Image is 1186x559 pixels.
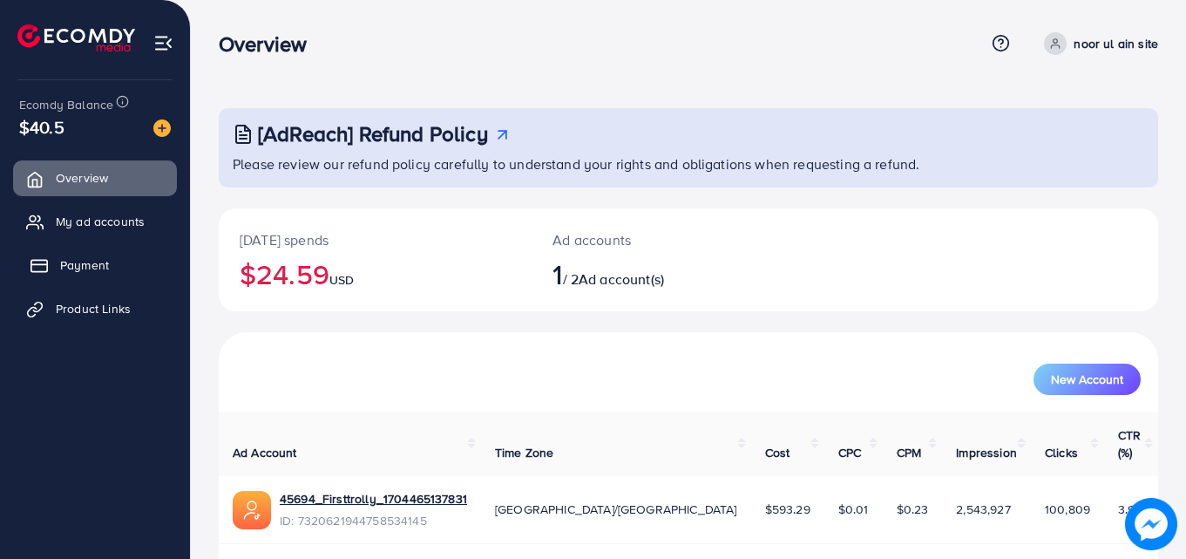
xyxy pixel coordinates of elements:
[19,114,64,140] span: $40.5
[329,271,354,289] span: USD
[56,300,131,317] span: Product Links
[1118,426,1141,461] span: CTR (%)
[56,213,145,230] span: My ad accounts
[765,501,810,518] span: $593.29
[13,248,177,283] a: Payment
[1125,498,1177,550] img: image
[1045,444,1078,461] span: Clicks
[240,229,511,250] p: [DATE] spends
[219,31,321,57] h3: Overview
[1045,501,1090,518] span: 100,809
[233,153,1148,174] p: Please review our refund policy carefully to understand your rights and obligations when requesti...
[153,33,173,53] img: menu
[19,96,113,113] span: Ecomdy Balance
[838,501,869,518] span: $0.01
[765,444,790,461] span: Cost
[495,444,553,461] span: Time Zone
[495,501,737,518] span: [GEOGRAPHIC_DATA]/[GEOGRAPHIC_DATA]
[579,269,664,289] span: Ad account(s)
[552,257,746,290] h2: / 2
[552,254,562,294] span: 1
[956,501,1010,518] span: 2,543,927
[233,444,297,461] span: Ad Account
[1037,32,1158,55] a: noor ul ain site
[280,490,467,508] a: 45694_Firsttrolly_1704465137831
[13,291,177,326] a: Product Links
[1034,364,1141,395] button: New Account
[838,444,861,461] span: CPC
[240,257,511,290] h2: $24.59
[897,501,929,518] span: $0.23
[1118,501,1142,518] span: 3.96
[552,229,746,250] p: Ad accounts
[13,160,177,195] a: Overview
[1074,33,1158,54] p: noor ul ain site
[280,512,467,529] span: ID: 7320621944758534145
[233,491,271,529] img: ic-ads-acc.e4c84228.svg
[258,121,488,147] h3: [AdReach] Refund Policy
[897,444,921,461] span: CPM
[60,256,109,274] span: Payment
[17,24,135,51] img: logo
[153,119,171,137] img: image
[13,204,177,239] a: My ad accounts
[1051,373,1123,385] span: New Account
[956,444,1017,461] span: Impression
[56,169,108,187] span: Overview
